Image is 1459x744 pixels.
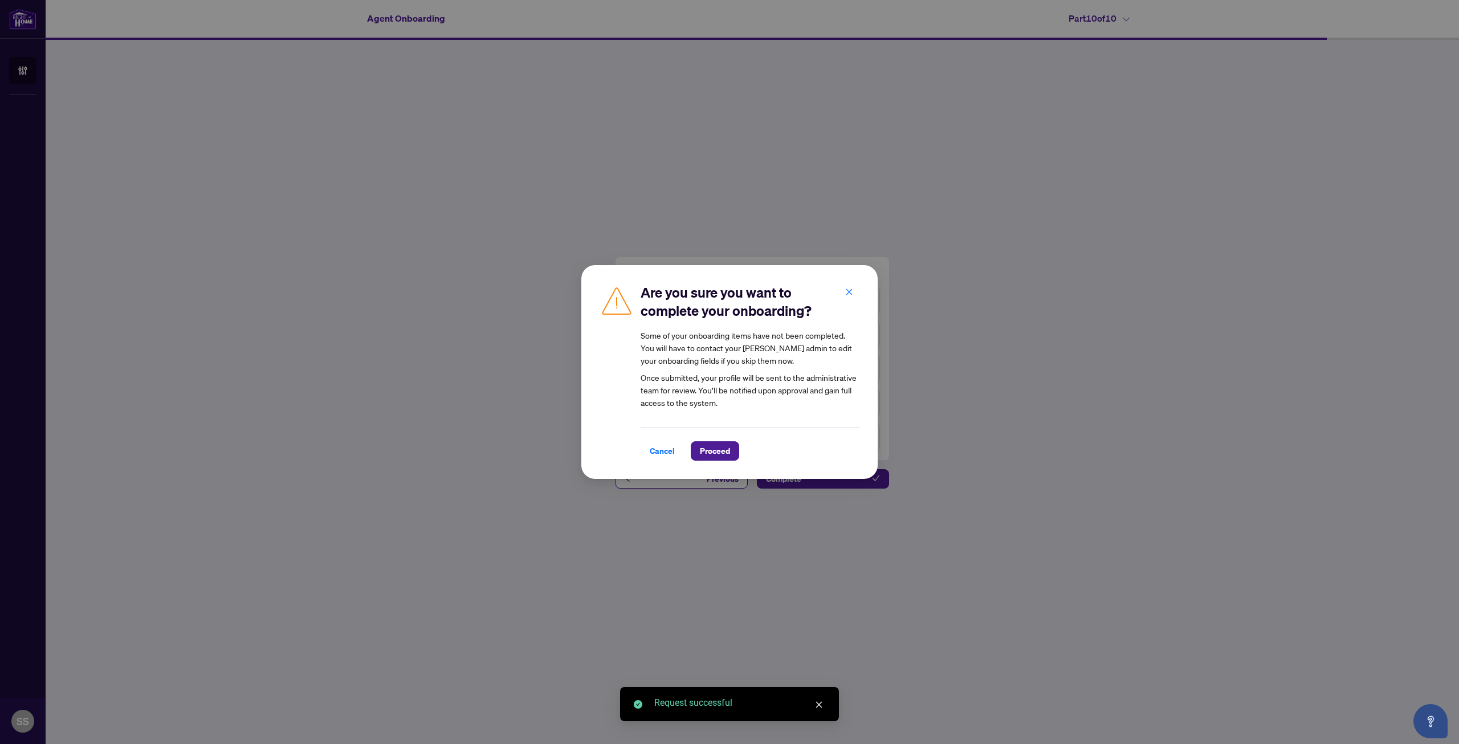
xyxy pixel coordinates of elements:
div: Some of your onboarding items have not been completed. You will have to contact your [PERSON_NAME... [641,329,859,367]
button: Open asap [1413,704,1448,738]
button: Cancel [641,441,684,461]
span: close [845,288,853,296]
h2: Are you sure you want to complete your onboarding? [641,283,859,320]
span: check-circle [634,700,642,709]
span: close [815,701,823,709]
div: Request successful [654,696,825,710]
img: Caution Icon [600,283,634,318]
span: Cancel [650,442,675,460]
a: Close [813,698,825,711]
article: Once submitted, your profile will be sent to the administrative team for review. You’ll be notifi... [641,329,859,409]
span: Proceed [700,442,730,460]
button: Proceed [691,441,739,461]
